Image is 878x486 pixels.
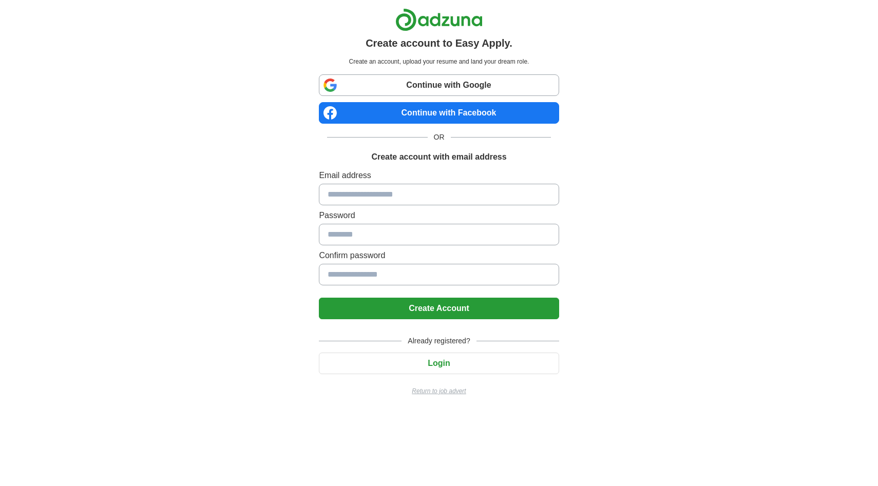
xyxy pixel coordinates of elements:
[319,359,559,367] a: Login
[319,386,559,396] a: Return to job advert
[428,132,451,143] span: OR
[366,35,512,51] h1: Create account to Easy Apply.
[319,102,559,124] a: Continue with Facebook
[319,209,559,222] label: Password
[319,74,559,96] a: Continue with Google
[402,336,476,346] span: Already registered?
[321,57,557,66] p: Create an account, upload your resume and land your dream role.
[319,249,559,262] label: Confirm password
[371,151,506,163] h1: Create account with email address
[319,169,559,182] label: Email address
[319,353,559,374] button: Login
[395,8,483,31] img: Adzuna logo
[319,298,559,319] button: Create Account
